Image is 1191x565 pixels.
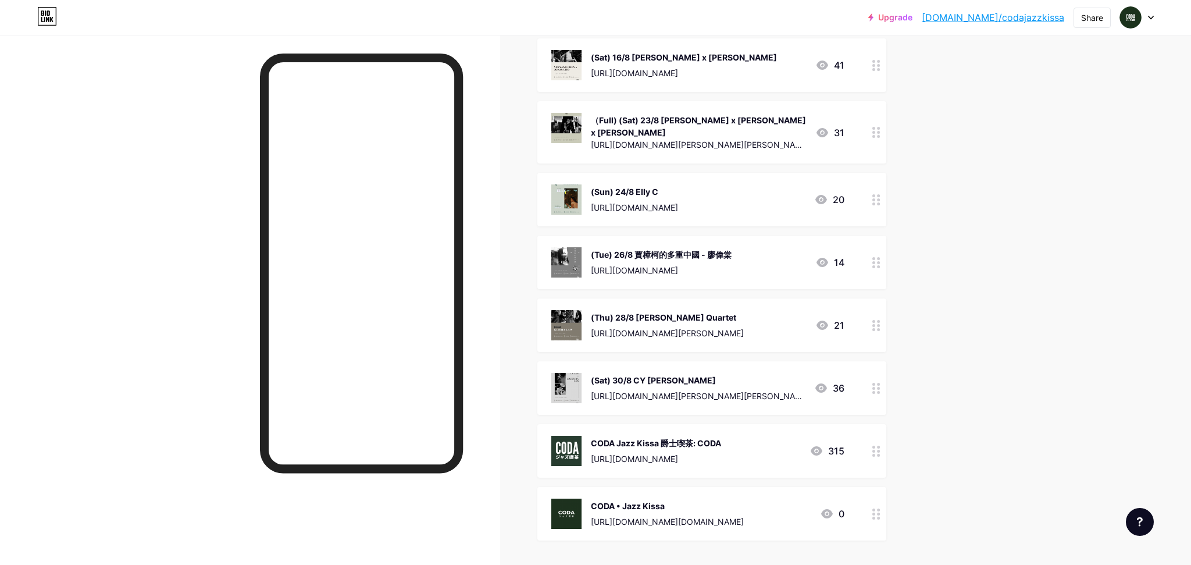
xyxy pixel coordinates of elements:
img: (Sat) 16/8 YueYang Chen x Jonas Cho [551,50,582,80]
div: （Full) (Sat) 23/8 [PERSON_NAME] x [PERSON_NAME] x [PERSON_NAME] [591,114,806,138]
div: [URL][DOMAIN_NAME] [591,201,678,214]
div: [URL][DOMAIN_NAME][DOMAIN_NAME] [591,516,744,528]
div: (Sat) 30/8 CY [PERSON_NAME] [591,374,805,386]
img: (Thu) 28/8 Gloria Law Quartet [551,310,582,340]
div: (Thu) 28/8 [PERSON_NAME] Quartet [591,311,744,324]
div: [URL][DOMAIN_NAME][PERSON_NAME][PERSON_NAME] [591,390,805,402]
img: Kind of Brew [1119,6,1142,29]
img: CODA • Jazz Kissa [551,499,582,529]
a: Upgrade [868,13,912,22]
div: [URL][DOMAIN_NAME] [591,453,721,465]
a: [DOMAIN_NAME]/codajazzkissa [922,10,1064,24]
div: 41 [815,58,844,72]
img: CODA Jazz Kissa 爵士喫茶: CODA [551,436,582,466]
div: 315 [810,444,844,458]
div: 31 [815,126,844,140]
img: (Sun) 24/8 Elly C [551,184,582,215]
div: [URL][DOMAIN_NAME][PERSON_NAME] [591,327,744,339]
div: (Tue) 26/8 賈樟柯的多重中國 - 廖偉棠 [591,248,732,261]
div: [URL][DOMAIN_NAME] [591,264,732,276]
div: CODA Jazz Kissa 爵士喫茶: CODA [591,437,721,449]
div: Share [1081,12,1103,24]
div: [URL][DOMAIN_NAME][PERSON_NAME][PERSON_NAME][PERSON_NAME] [591,138,806,151]
div: 36 [814,381,844,395]
div: [URL][DOMAIN_NAME] [591,67,777,79]
div: 14 [815,255,844,269]
img: （Full) (Sat) 23/8 Dan Lavelle x Elodie Lee x Jimmy Pittman [551,113,582,143]
div: 21 [815,318,844,332]
img: (Tue) 26/8 賈樟柯的多重中國 - 廖偉棠 [551,247,582,278]
div: 20 [814,193,844,207]
div: (Sat) 16/8 [PERSON_NAME] x [PERSON_NAME] [591,51,777,63]
img: (Sat) 30/8 CY Leo x Freeman Lok [551,373,582,403]
div: 0 [820,507,844,521]
div: CODA • Jazz Kissa [591,500,744,512]
div: (Sun) 24/8 Elly C [591,186,678,198]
